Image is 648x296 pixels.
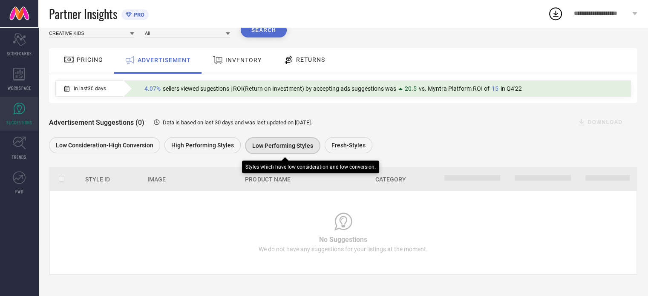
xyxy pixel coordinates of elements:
span: We do not have any suggestions for your listings at the moment. [259,246,428,253]
span: Product Name [245,176,290,183]
span: In last 30 days [74,86,106,92]
span: Low Consideration-High Conversion [56,142,153,149]
span: Fresh-Styles [331,142,366,149]
span: No Suggestions [319,236,367,244]
span: sellers viewed sugestions | ROI(Return on Investment) by accepting ads suggestions was [163,85,396,92]
span: Category [375,176,406,183]
span: Partner Insights [49,5,117,23]
span: RETURNS [296,56,325,63]
span: ADVERTISEMENT [138,57,191,63]
div: Percentage of sellers who have viewed suggestions for the current Insight Type [140,83,526,94]
div: Open download list [548,6,563,21]
span: Advertisement Suggestions (0) [49,118,144,126]
span: FWD [15,188,23,195]
span: SUGGESTIONS [6,119,32,126]
span: Image [147,176,166,183]
span: High Performing Styles [171,142,234,149]
span: 15 [492,85,498,92]
span: Style Id [85,176,110,183]
span: Low Performing Styles [252,142,313,149]
span: SCORECARDS [7,50,32,57]
span: in Q4'22 [501,85,522,92]
span: TRENDS [12,154,26,160]
span: PRO [132,11,144,18]
div: Styles which have low consideration and low conversion. [245,164,376,170]
span: 4.07% [144,85,161,92]
span: WORKSPACE [8,85,31,91]
span: 20.5 [405,85,417,92]
span: PRICING [77,56,103,63]
button: Search [241,23,287,37]
span: INVENTORY [225,57,262,63]
span: Data is based on last 30 days and was last updated on [DATE] . [163,119,312,126]
span: vs. Myntra Platform ROI of [419,85,490,92]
